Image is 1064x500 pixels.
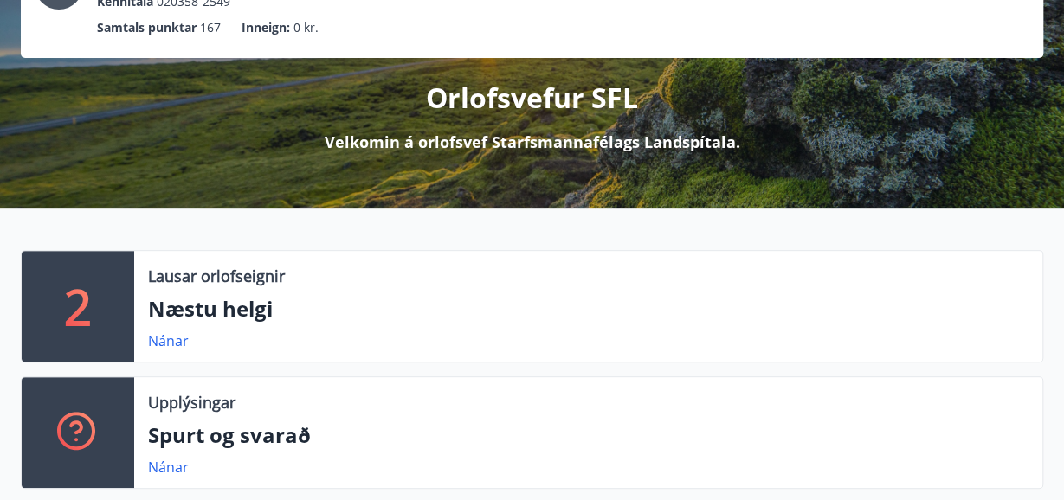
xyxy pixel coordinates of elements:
[148,294,1029,324] p: Næstu helgi
[200,18,221,37] span: 167
[325,131,740,153] p: Velkomin á orlofsvef Starfsmannafélags Landspítala.
[293,18,319,37] span: 0 kr.
[148,331,189,350] a: Nánar
[64,273,92,339] p: 2
[242,18,290,37] p: Inneign :
[97,18,197,37] p: Samtals punktar
[148,458,189,477] a: Nánar
[148,265,285,287] p: Lausar orlofseignir
[148,420,1029,450] p: Spurt og svarað
[426,79,638,117] p: Orlofsvefur SFL
[148,391,235,413] p: Upplýsingar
